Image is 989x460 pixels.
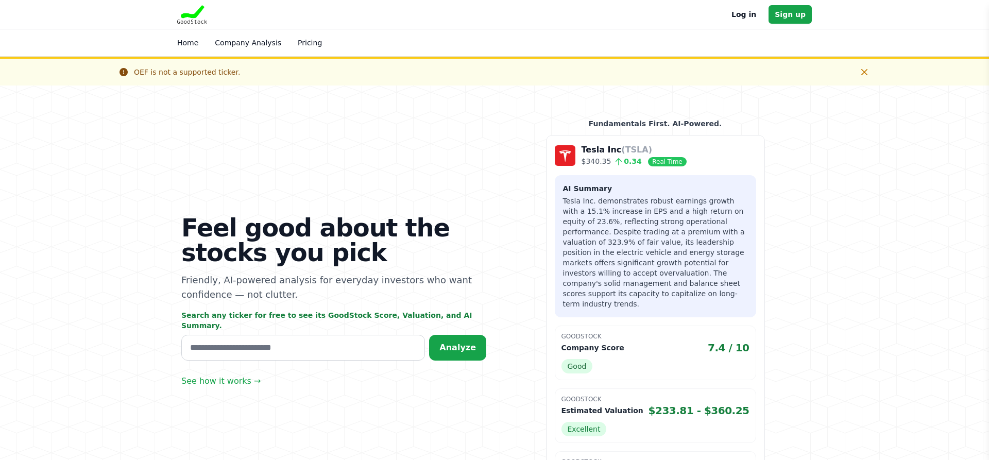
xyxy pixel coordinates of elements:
[546,118,765,129] p: Fundamentals First. AI-Powered.
[181,310,486,331] p: Search any ticker for free to see its GoodStock Score, Valuation, and AI Summary.
[429,335,486,361] button: Analyze
[177,39,198,47] a: Home
[298,39,322,47] a: Pricing
[561,343,624,353] p: Company Score
[856,64,873,80] button: Close
[561,332,749,340] p: GoodStock
[181,375,261,387] a: See how it works →
[621,145,652,155] span: (TSLA)
[563,196,748,309] p: Tesla Inc. demonstrates robust earnings growth with a 15.1% increase in EPS and a high return on ...
[181,273,486,302] p: Friendly, AI-powered analysis for everyday investors who want confidence — not clutter.
[439,343,476,352] span: Analyze
[582,144,687,156] p: Tesla Inc
[611,157,641,165] span: 0.34
[561,422,607,436] span: Excellent
[177,5,207,24] img: Goodstock Logo
[561,359,593,373] span: Good
[708,340,749,355] span: 7.4 / 10
[561,405,643,416] p: Estimated Valuation
[648,157,686,166] span: Real-Time
[215,39,281,47] a: Company Analysis
[731,8,756,21] a: Log in
[134,67,240,77] div: OEF is not a supported ticker.
[181,215,486,265] h1: Feel good about the stocks you pick
[555,145,575,166] img: Company Logo
[582,156,687,167] p: $340.35
[769,5,812,24] a: Sign up
[563,183,748,194] h3: AI Summary
[649,403,749,418] span: $233.81 - $360.25
[561,395,749,403] p: GoodStock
